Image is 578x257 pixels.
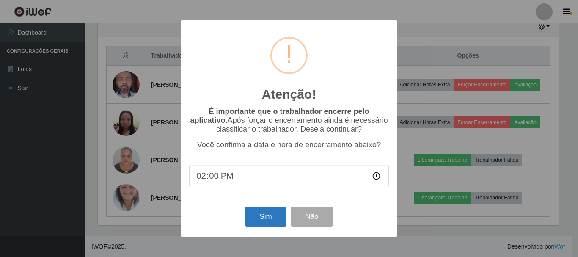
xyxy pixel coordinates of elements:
h2: Atenção! [262,87,316,102]
button: Não [291,207,333,227]
button: Sim [245,207,286,227]
b: É importante que o trabalhador encerre pelo aplicativo. [190,107,369,124]
p: Você confirma a data e hora de encerramento abaixo? [189,141,389,149]
p: Após forçar o encerramento ainda é necessário classificar o trabalhador. Deseja continuar? [189,107,389,134]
